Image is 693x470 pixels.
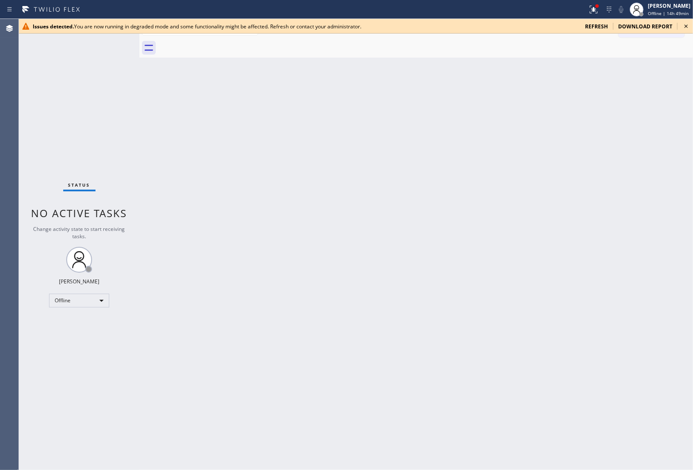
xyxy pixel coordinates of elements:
div: You are now running in degraded mode and some functionality might be affected. Refresh or contact... [33,23,578,30]
span: Change activity state to start receiving tasks. [34,225,125,240]
span: No active tasks [31,206,127,220]
button: Mute [615,3,627,15]
div: [PERSON_NAME] [648,2,690,9]
span: Offline | 14h 49min [648,10,689,16]
div: Offline [49,294,109,307]
span: Status [68,182,90,188]
span: download report [618,23,672,30]
div: [PERSON_NAME] [59,278,99,285]
span: refresh [585,23,608,30]
b: Issues detected. [33,23,74,30]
